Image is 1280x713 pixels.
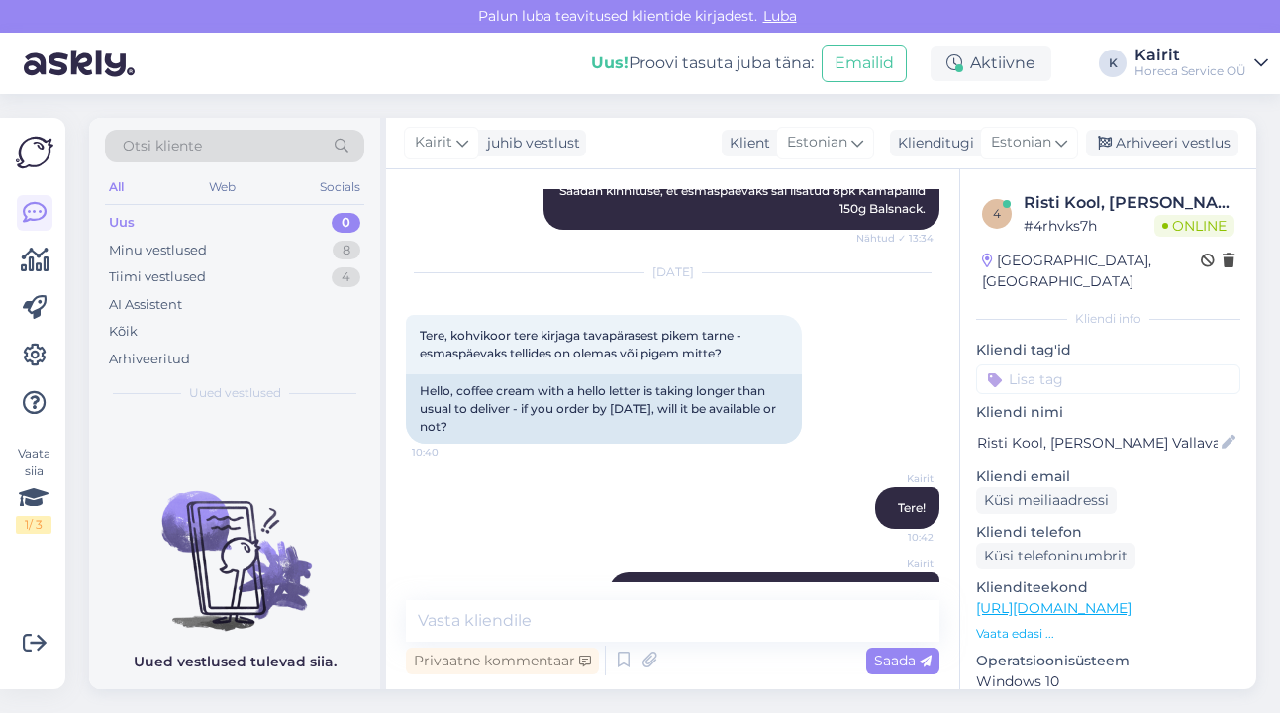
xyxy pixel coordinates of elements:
div: 0 [332,213,360,233]
input: Lisa tag [976,364,1240,394]
div: Arhiveeritud [109,350,190,369]
div: Hello, coffee cream with a hello letter is taking longer than usual to deliver - if you order by ... [406,374,802,444]
p: Vaata edasi ... [976,625,1240,643]
b: Uus! [591,53,629,72]
span: Tere! [898,500,926,515]
button: Emailid [822,45,907,82]
img: Askly Logo [16,134,53,171]
img: No chats [89,456,380,634]
div: Klienditugi [890,133,974,153]
div: # 4rhvks7h [1024,215,1154,237]
div: 8 [333,241,360,260]
div: Minu vestlused [109,241,207,260]
div: Vaata siia [16,445,51,534]
span: Otsi kliente [123,136,202,156]
span: Estonian [787,132,847,153]
p: Windows 10 [976,671,1240,692]
p: Kliendi telefon [976,522,1240,543]
div: Tiimi vestlused [109,267,206,287]
p: Kliendi nimi [976,402,1240,423]
div: 1 / 3 [16,516,51,534]
div: Kairit [1134,48,1246,63]
span: Nähtud ✓ 13:34 [856,231,934,246]
span: Kairit [859,471,934,486]
div: Horeca Service OÜ [1134,63,1246,79]
span: 10:40 [412,445,486,459]
a: [URL][DOMAIN_NAME] [976,599,1132,617]
div: Küsi telefoninumbrit [976,543,1135,569]
p: Kliendi email [976,466,1240,487]
div: juhib vestlust [479,133,580,153]
span: Tänud telefonivestluse eest! :) Saadan kinnituse, et esmaspäevaks sai lisatud 8pk Kamapallid 150g... [559,165,929,216]
p: Klienditeekond [976,577,1240,598]
div: Privaatne kommentaar [406,648,599,674]
span: Estonian [991,132,1051,153]
div: [DATE] [406,263,939,281]
div: K [1099,50,1127,77]
div: Socials [316,174,364,200]
div: Uus [109,213,135,233]
a: KairitHoreca Service OÜ [1134,48,1268,79]
div: Aktiivne [931,46,1051,81]
div: Kõik [109,322,138,342]
span: Saada [874,652,932,669]
div: Risti Kool, [PERSON_NAME] Vallavalitsus [1024,191,1234,215]
span: Luba [757,7,803,25]
p: Operatsioonisüsteem [976,651,1240,671]
div: Proovi tasuta juba täna: [591,51,814,75]
div: Kliendi info [976,310,1240,328]
span: 4 [993,206,1001,221]
div: [GEOGRAPHIC_DATA], [GEOGRAPHIC_DATA] [982,251,1201,292]
div: Web [205,174,240,200]
span: Tere, kohvikoor tere kirjaga tavapärasest pikem tarne - esmaspäevaks tellides on olemas või pigem... [420,328,744,360]
span: Kairit [415,132,452,153]
span: Online [1154,215,1234,237]
span: 10:42 [859,530,934,545]
span: Uued vestlused [189,384,281,402]
span: Kairit [859,557,934,571]
div: Küsi meiliaadressi [976,487,1117,514]
div: Arhiveeri vestlus [1086,130,1238,156]
p: Kliendi tag'id [976,340,1240,360]
div: 4 [332,267,360,287]
div: All [105,174,128,200]
input: Lisa nimi [977,432,1218,454]
div: Klient [722,133,770,153]
div: AI Assistent [109,295,182,315]
p: Uued vestlused tulevad siia. [134,652,337,672]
